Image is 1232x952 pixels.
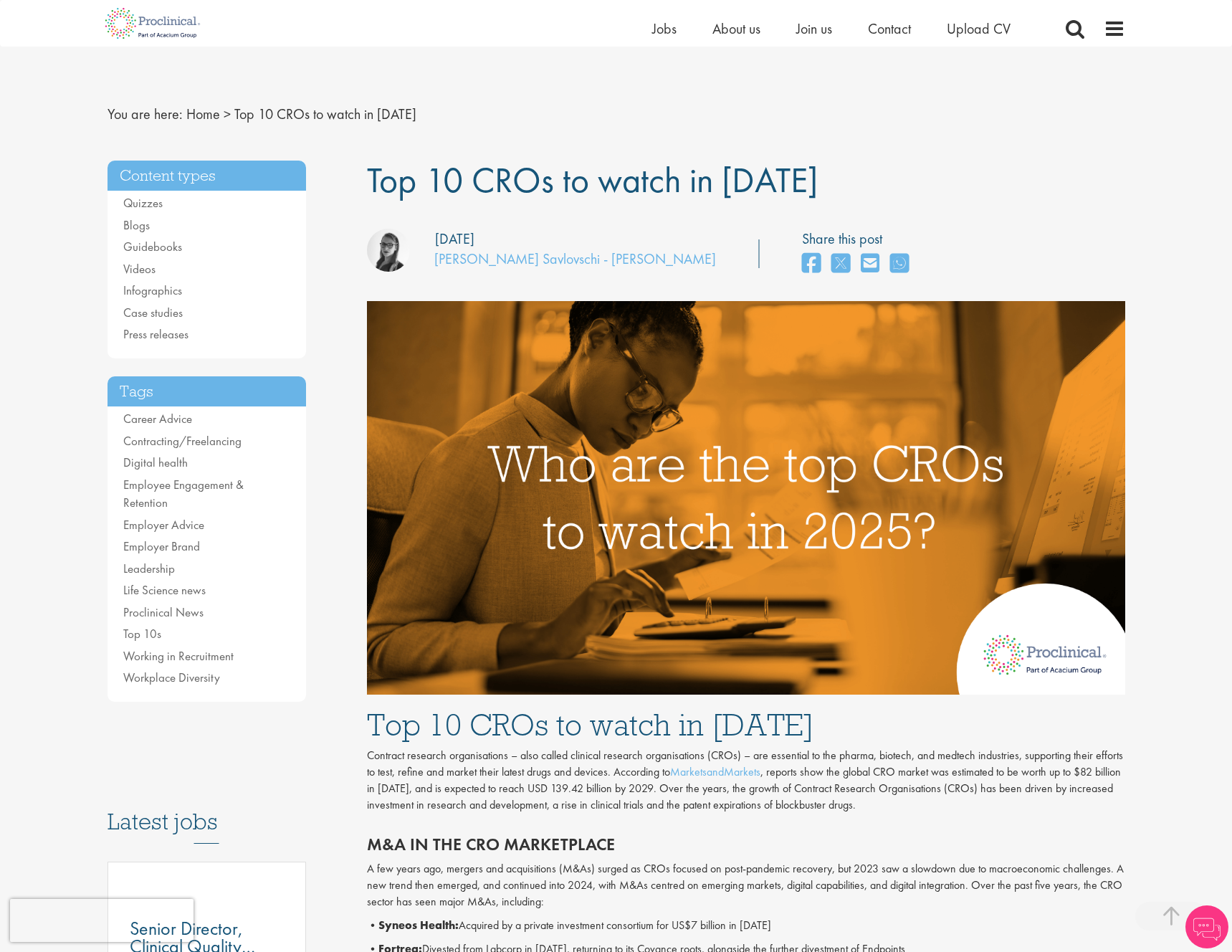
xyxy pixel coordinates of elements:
img: Theodora Savlovschi - Wicks [367,229,410,272]
a: Quizzes [123,195,163,211]
p: • Acquired by a private investment consortium for US$7 billion in [DATE] [367,918,1125,934]
a: Employee Engagement & Retention [123,477,244,511]
a: share on email [861,249,879,280]
b: Syneos Health: [378,918,459,933]
h2: M&A in the CRO marketplace [367,835,1125,854]
label: Share this post [802,229,916,249]
a: share on facebook [802,249,821,280]
span: Top 10 CROs to watch in [DATE] [367,157,818,203]
a: share on whats app [890,249,909,280]
a: Workplace Diversity [123,670,220,685]
a: Guidebooks [123,239,182,254]
h1: Top 10 CROs to watch in [DATE] [367,709,1125,741]
span: > [224,105,231,123]
a: Employer Advice [123,517,204,533]
a: share on twitter [831,249,850,280]
a: Employer Brand [123,538,200,554]
a: Proclinical News [123,604,204,620]
span: Top 10 CROs to watch in [DATE] [234,105,416,123]
a: MarketsandMarkets [670,764,760,779]
img: Top 10 CROs 2025| Proclinical [367,301,1125,695]
a: Join us [796,19,832,38]
p: A few years ago, mergers and acquisitions (M&As) surged as CROs focused on post-pandemic recovery... [367,861,1125,910]
h3: Latest jobs [108,773,307,844]
iframe: reCAPTCHA [10,899,194,942]
a: Videos [123,261,156,277]
a: Working in Recruitment [123,648,234,664]
a: Leadership [123,561,175,576]
a: Career Advice [123,411,192,427]
img: Chatbot [1185,905,1228,948]
h3: Tags [108,376,307,407]
a: Infographics [123,282,182,298]
a: Jobs [652,19,677,38]
p: Contract research organisations – also called clinical research organisations (CROs) – are essent... [367,748,1125,813]
a: Digital health [123,454,188,470]
a: Life Science news [123,582,206,598]
a: Case studies [123,305,183,320]
a: Upload CV [947,19,1011,38]
a: Blogs [123,217,150,233]
a: About us [712,19,760,38]
a: Press releases [123,326,188,342]
a: breadcrumb link [186,105,220,123]
a: Contact [868,19,911,38]
h3: Content types [108,161,307,191]
span: You are here: [108,105,183,123]
a: [PERSON_NAME] Savlovschi - [PERSON_NAME] [434,249,716,268]
a: Top 10s [123,626,161,642]
a: Contracting/Freelancing [123,433,242,449]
